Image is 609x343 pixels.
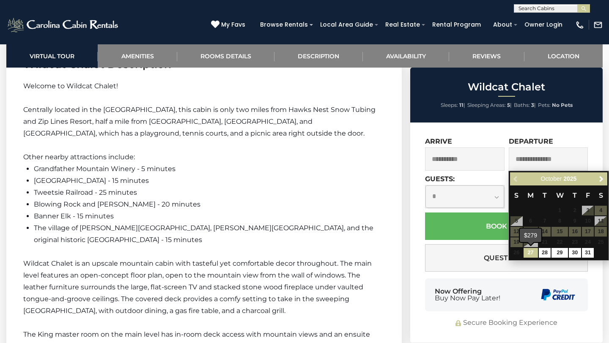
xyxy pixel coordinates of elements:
span: 21 [539,237,551,247]
li: | [441,100,465,111]
div: Now Offering [435,288,500,302]
span: 6 [524,216,538,226]
span: 11 [595,216,607,226]
a: Amenities [98,44,177,68]
span: Pets: [538,102,551,108]
span: Banner Elk - 15 minutes [34,212,114,220]
span: 25 [595,237,607,247]
button: Book Now [425,212,588,240]
span: Wednesday [556,191,564,199]
span: Friday [586,191,590,199]
span: Buy Now Pay Later! [435,295,500,302]
span: 2025 [563,175,576,182]
a: 30 [569,248,581,258]
span: Monday [527,191,534,199]
a: About [489,18,516,31]
li: | [467,100,512,111]
a: Real Estate [381,18,424,31]
label: Guests: [425,175,455,183]
span: Grandfather Mountain Winery - 5 minutes [34,165,176,173]
a: Owner Login [520,18,567,31]
strong: No Pets [552,102,573,108]
img: White-1-2.png [6,16,121,33]
strong: 5 [507,102,510,108]
strong: 3 [531,102,534,108]
span: October [541,175,562,182]
img: mail-regular-white.png [593,20,603,30]
a: Browse Rentals [256,18,312,31]
span: Baths: [514,102,530,108]
span: Blowing Rock and [PERSON_NAME] - 20 minutes [34,200,200,208]
h2: Wildcat Chalet [412,82,601,93]
span: 2 [569,206,581,215]
span: 23 [569,237,581,247]
span: 9 [569,216,581,226]
a: Virtual Tour [6,44,98,68]
span: 10 [582,216,594,226]
a: Local Area Guide [316,18,377,31]
span: 3 [582,206,594,215]
span: 24 [582,237,594,247]
a: Availability [363,44,449,68]
a: 27 [524,248,538,258]
span: Thursday [573,191,577,199]
span: Welcome to Wildcat Chalet! [23,82,118,90]
span: 7 [539,216,551,226]
span: Sunday [514,191,518,199]
a: Rooms Details [177,44,274,68]
span: My Favs [221,20,245,29]
span: Sleeps: [441,102,458,108]
button: Questions? [425,244,588,272]
strong: 11 [459,102,464,108]
span: Other nearby attractions include: [23,153,135,161]
label: Departure [509,137,553,145]
div: $279 [520,229,541,242]
a: Next [596,174,606,184]
a: Reviews [449,44,524,68]
span: Wildcat Chalet is an upscale mountain cabin with tasteful yet comfortable decor throughout. The m... [23,259,372,315]
span: Next [598,176,605,182]
span: Saturday [599,191,603,199]
a: 28 [539,248,551,258]
a: Rental Program [428,18,485,31]
a: My Favs [211,20,247,30]
a: 31 [582,248,594,258]
span: 8 [551,216,568,226]
a: Description [274,44,362,68]
span: [GEOGRAPHIC_DATA] - 15 minutes [34,177,149,185]
span: Tuesday [543,191,547,199]
span: The village of [PERSON_NAME][GEOGRAPHIC_DATA], [PERSON_NAME][GEOGRAPHIC_DATA], and the original h... [34,224,373,244]
span: Sleeping Areas: [467,102,506,108]
a: 29 [551,248,568,258]
a: Location [524,44,603,68]
div: Secure Booking Experience [425,318,588,328]
span: Tweetsie Railroad - 25 minutes [34,188,137,196]
img: phone-regular-white.png [575,20,584,30]
span: 22 [551,237,568,247]
li: | [514,100,536,111]
span: 1 [551,206,568,215]
label: Arrive [425,137,452,145]
span: Centrally located in the [GEOGRAPHIC_DATA], this cabin is only two miles from Hawks Nest Snow Tub... [23,106,376,137]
